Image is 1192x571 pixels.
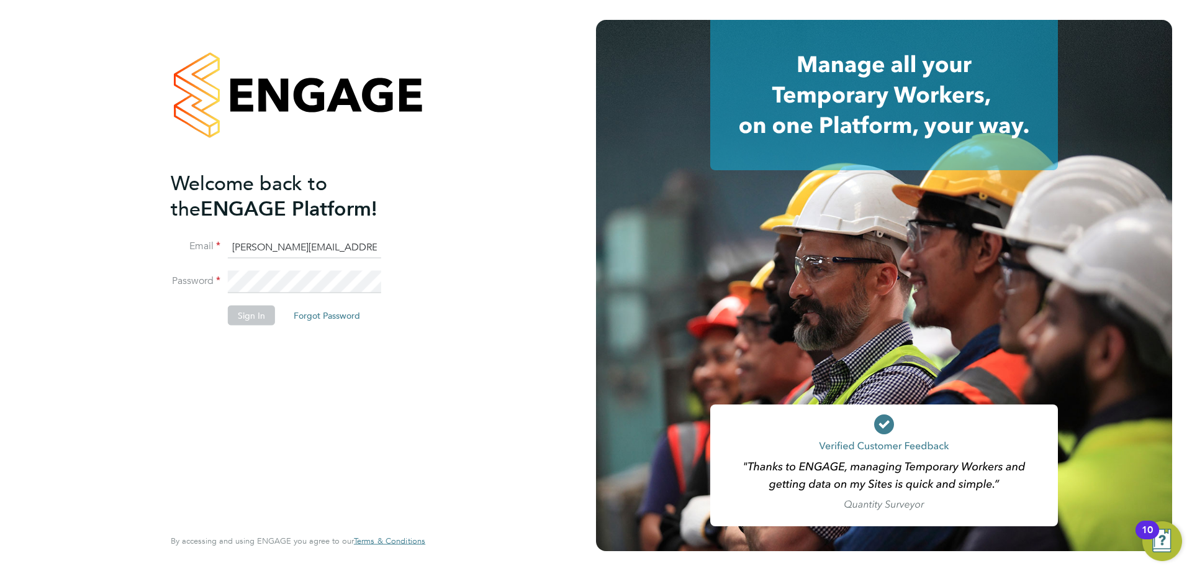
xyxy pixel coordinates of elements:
input: Enter your work email... [228,236,381,258]
span: Welcome back to the [171,171,327,221]
button: Forgot Password [284,305,370,325]
h2: ENGAGE Platform! [171,170,413,221]
button: Sign In [228,305,275,325]
span: Terms & Conditions [354,536,425,546]
span: By accessing and using ENGAGE you agree to our [171,536,425,546]
a: Terms & Conditions [354,536,425,546]
label: Password [171,275,220,288]
label: Email [171,240,220,253]
div: 10 [1142,530,1153,546]
button: Open Resource Center, 10 new notifications [1142,521,1182,561]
